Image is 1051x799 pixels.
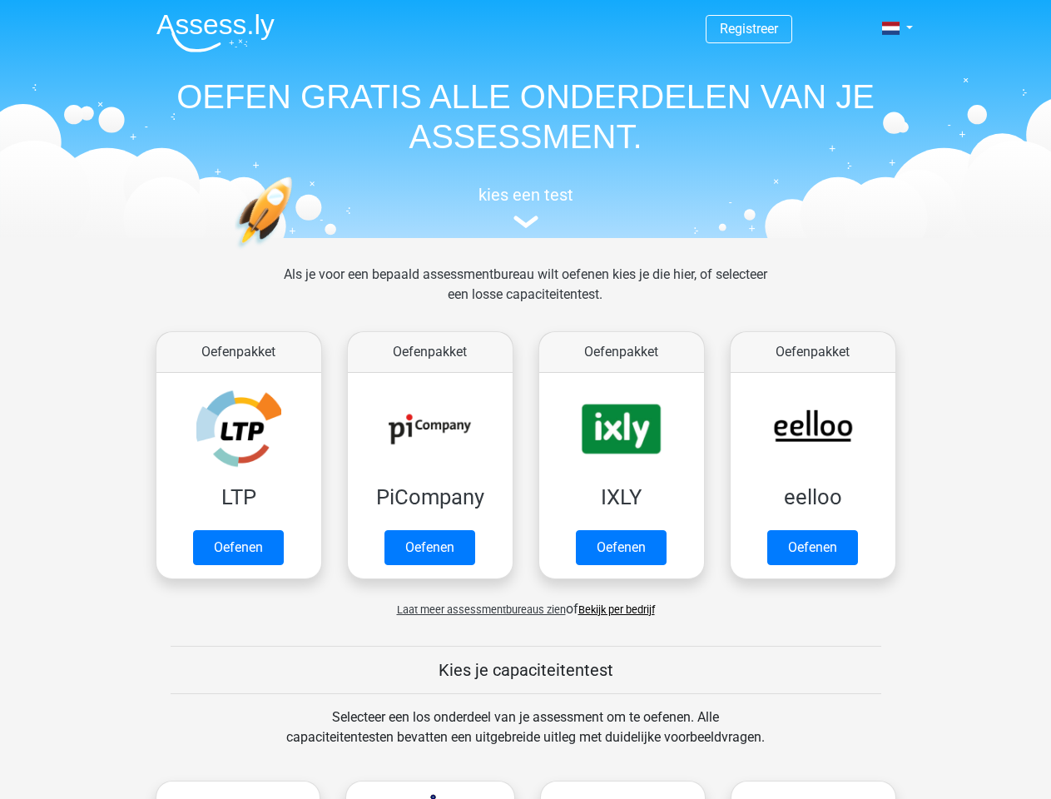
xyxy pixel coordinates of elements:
[235,176,357,327] img: oefenen
[156,13,275,52] img: Assessly
[720,21,778,37] a: Registreer
[397,603,566,616] span: Laat meer assessmentbureaus zien
[576,530,667,565] a: Oefenen
[143,77,909,156] h1: OEFEN GRATIS ALLE ONDERDELEN VAN JE ASSESSMENT.
[143,185,909,229] a: kies een test
[193,530,284,565] a: Oefenen
[143,185,909,205] h5: kies een test
[143,586,909,619] div: of
[270,265,781,325] div: Als je voor een bepaald assessmentbureau wilt oefenen kies je die hier, of selecteer een losse ca...
[384,530,475,565] a: Oefenen
[270,707,781,767] div: Selecteer een los onderdeel van je assessment om te oefenen. Alle capaciteitentesten bevatten een...
[513,216,538,228] img: assessment
[171,660,881,680] h5: Kies je capaciteitentest
[578,603,655,616] a: Bekijk per bedrijf
[767,530,858,565] a: Oefenen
